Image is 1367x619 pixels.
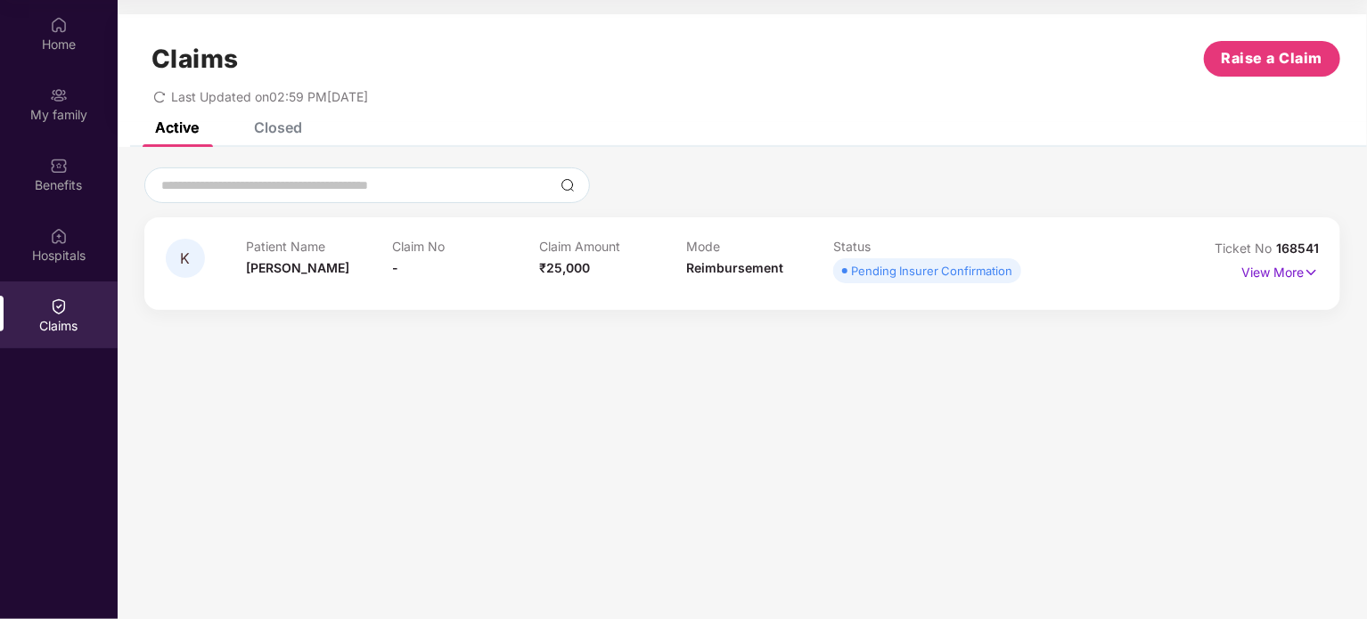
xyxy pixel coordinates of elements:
[1241,258,1319,282] p: View More
[50,16,68,34] img: svg+xml;base64,PHN2ZyBpZD0iSG9tZSIgeG1sbnM9Imh0dHA6Ly93d3cudzMub3JnLzIwMDAvc3ZnIiB3aWR0aD0iMjAiIG...
[686,260,783,275] span: Reimbursement
[393,239,540,254] p: Claim No
[1222,47,1323,69] span: Raise a Claim
[50,86,68,104] img: svg+xml;base64,PHN2ZyB3aWR0aD0iMjAiIGhlaWdodD0iMjAiIHZpZXdCb3g9IjAgMCAyMCAyMCIgZmlsbD0ibm9uZSIgeG...
[393,260,399,275] span: -
[254,118,302,136] div: Closed
[833,239,980,254] p: Status
[1204,41,1340,77] button: Raise a Claim
[50,297,68,315] img: svg+xml;base64,PHN2ZyBpZD0iQ2xhaW0iIHhtbG5zPSJodHRwOi8vd3d3LnczLm9yZy8yMDAwL3N2ZyIgd2lkdGg9IjIwIi...
[539,239,686,254] p: Claim Amount
[561,178,575,192] img: svg+xml;base64,PHN2ZyBpZD0iU2VhcmNoLTMyeDMyIiB4bWxucz0iaHR0cDovL3d3dy53My5vcmcvMjAwMC9zdmciIHdpZH...
[50,157,68,175] img: svg+xml;base64,PHN2ZyBpZD0iQmVuZWZpdHMiIHhtbG5zPSJodHRwOi8vd3d3LnczLm9yZy8yMDAwL3N2ZyIgd2lkdGg9Ij...
[1304,263,1319,282] img: svg+xml;base64,PHN2ZyB4bWxucz0iaHR0cDovL3d3dy53My5vcmcvMjAwMC9zdmciIHdpZHRoPSIxNyIgaGVpZ2h0PSIxNy...
[539,260,590,275] span: ₹25,000
[171,89,368,104] span: Last Updated on 02:59 PM[DATE]
[155,118,199,136] div: Active
[50,227,68,245] img: svg+xml;base64,PHN2ZyBpZD0iSG9zcGl0YWxzIiB4bWxucz0iaHR0cDovL3d3dy53My5vcmcvMjAwMC9zdmciIHdpZHRoPS...
[181,251,191,266] span: K
[1215,240,1276,256] span: Ticket No
[246,260,349,275] span: [PERSON_NAME]
[686,239,833,254] p: Mode
[151,44,239,74] h1: Claims
[153,89,166,104] span: redo
[851,262,1012,280] div: Pending Insurer Confirmation
[246,239,393,254] p: Patient Name
[1276,240,1319,256] span: 168541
